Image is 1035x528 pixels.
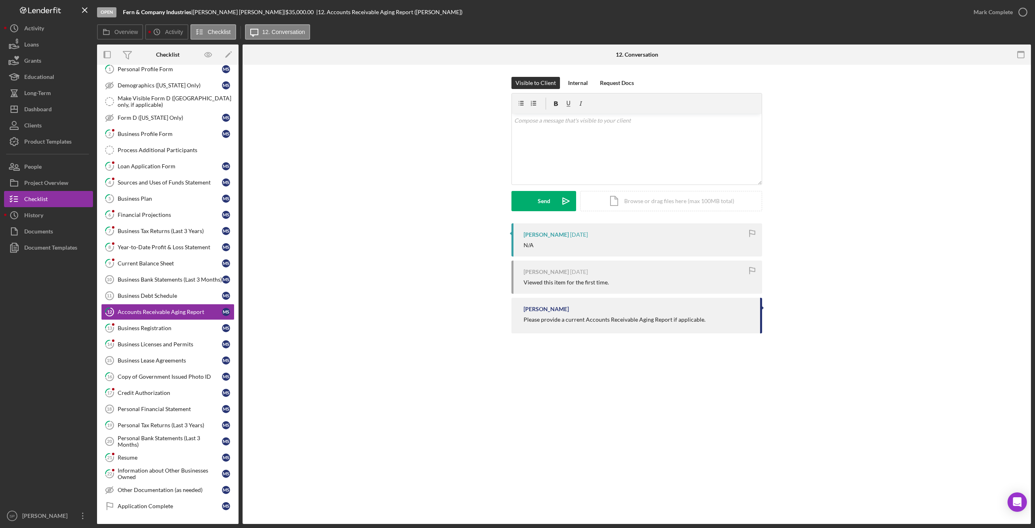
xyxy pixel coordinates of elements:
a: Checklist [4,191,93,207]
div: M S [222,454,230,462]
tspan: 19 [107,422,112,428]
text: SP [10,514,15,518]
button: Request Docs [596,77,638,89]
tspan: 9 [108,261,111,266]
a: 5Business PlanMS [101,191,234,207]
a: Make Visible Form D ([GEOGRAPHIC_DATA] only, if applicable) [101,93,234,110]
button: Activity [4,20,93,36]
div: Internal [568,77,588,89]
div: History [24,207,43,225]
div: $35,000.00 [285,9,316,15]
label: Activity [165,29,183,35]
div: | 12. Accounts Receivable Aging Report ([PERSON_NAME]) [316,9,463,15]
button: Loans [4,36,93,53]
button: 12. Conversation [245,24,310,40]
button: History [4,207,93,223]
a: 8Year-to-Date Profit & Loss StatementMS [101,239,234,255]
div: M S [222,389,230,397]
div: N/A [524,242,534,248]
tspan: 7 [108,228,111,233]
div: Business Bank Statements (Last 3 Months) [118,276,222,283]
div: M S [222,308,230,316]
div: M S [222,195,230,203]
div: Business Lease Agreements [118,357,222,364]
tspan: 15 [107,358,112,363]
div: Business Licenses and Permits [118,341,222,348]
button: Clients [4,117,93,134]
div: Personal Bank Statements (Last 3 Months) [118,435,222,448]
div: Business Debt Schedule [118,293,222,299]
div: Business Plan [118,195,222,202]
div: M S [222,211,230,219]
a: Document Templates [4,240,93,256]
div: Grants [24,53,41,71]
tspan: 14 [107,341,112,347]
tspan: 22 [107,471,112,476]
button: SP[PERSON_NAME] [4,508,93,524]
tspan: 21 [107,455,112,460]
tspan: 5 [108,196,111,201]
div: Please provide a current Accounts Receivable Aging Report if applicable. [524,316,705,323]
a: 7Business Tax Returns (Last 3 Years)MS [101,223,234,239]
a: 3Loan Application FormMS [101,158,234,174]
label: 12. Conversation [262,29,305,35]
tspan: 11 [107,293,112,298]
div: M S [222,81,230,89]
div: [PERSON_NAME] [20,508,73,526]
div: M S [222,259,230,267]
a: 16Copy of Government Issued Photo IDMS [101,369,234,385]
div: Long-Term [24,85,51,103]
div: [PERSON_NAME] [524,306,569,312]
div: Send [538,191,550,211]
div: M S [222,405,230,413]
div: Project Overview [24,175,68,193]
a: 21ResumeMS [101,450,234,466]
a: 18Personal Financial StatementMS [101,401,234,417]
div: Checklist [24,191,48,209]
button: Internal [564,77,592,89]
a: 13Business RegistrationMS [101,320,234,336]
a: Other Documentation (as needed)MS [101,482,234,498]
div: Business Registration [118,325,222,331]
button: People [4,159,93,175]
tspan: 17 [107,390,112,395]
div: Sources and Uses of Funds Statement [118,179,222,186]
button: Documents [4,223,93,240]
button: Educational [4,69,93,85]
div: M S [222,292,230,300]
div: Business Profile Form [118,131,222,137]
time: 2025-07-04 00:46 [570,269,588,275]
tspan: 20 [107,439,112,444]
button: Dashboard [4,101,93,117]
div: M S [222,130,230,138]
div: Viewed this item for the first time. [524,279,609,286]
div: | [123,9,193,15]
tspan: 4 [108,180,111,185]
div: Checklist [156,51,180,58]
time: 2025-07-07 17:01 [570,231,588,238]
div: M S [222,486,230,494]
div: Accounts Receivable Aging Report [118,309,222,315]
tspan: 3 [108,163,111,169]
div: Educational [24,69,54,87]
div: Current Balance Sheet [118,260,222,267]
tspan: 12 [107,309,112,314]
div: Resume [118,454,222,461]
div: 12. Conversation [616,51,658,58]
button: Long-Term [4,85,93,101]
button: Activity [145,24,188,40]
button: Project Overview [4,175,93,191]
a: 15Business Lease AgreementsMS [101,352,234,369]
label: Overview [114,29,138,35]
a: 17Credit AuthorizationMS [101,385,234,401]
button: Send [511,191,576,211]
a: 12Accounts Receivable Aging ReportMS [101,304,234,320]
a: 20Personal Bank Statements (Last 3 Months)MS [101,433,234,450]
